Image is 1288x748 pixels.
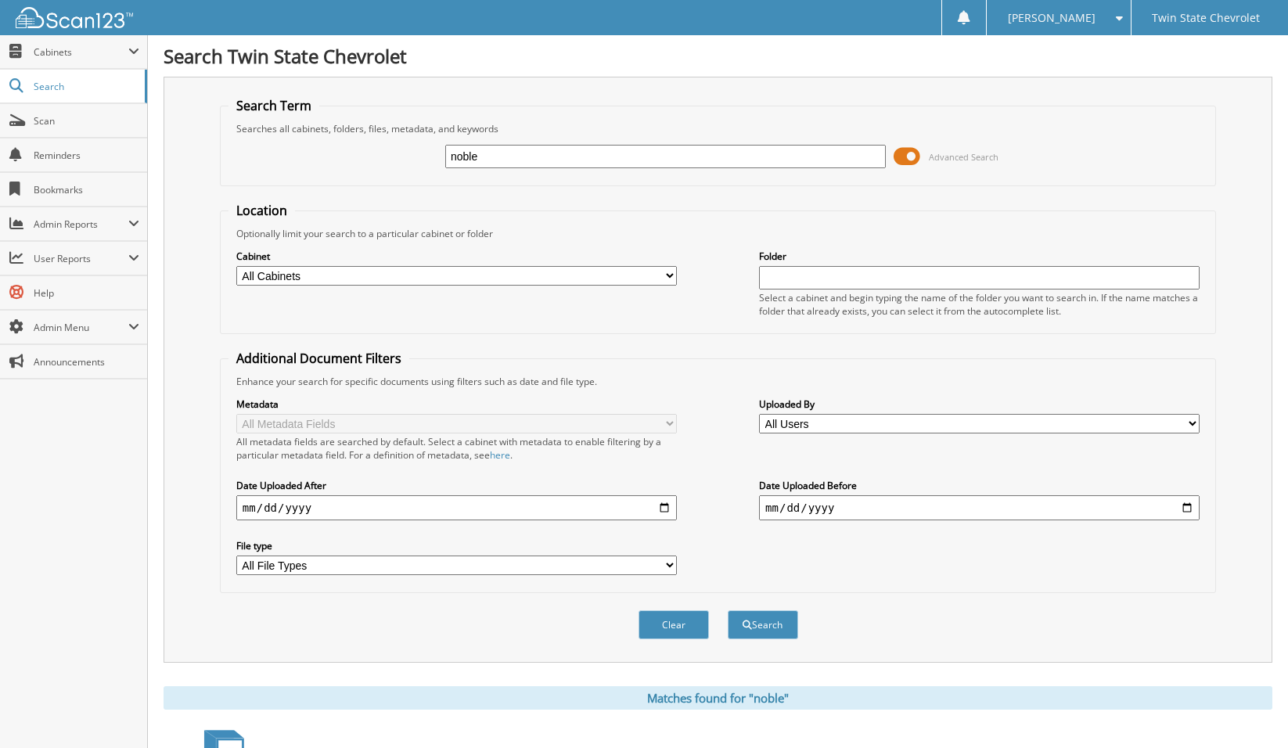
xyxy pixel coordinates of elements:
label: Folder [759,250,1200,263]
label: Date Uploaded After [236,479,677,492]
div: Optionally limit your search to a particular cabinet or folder [228,227,1207,240]
button: Clear [639,610,709,639]
img: scan123-logo-white.svg [16,7,133,28]
span: Reminders [34,149,139,162]
span: Admin Reports [34,218,128,231]
span: Help [34,286,139,300]
a: here [490,448,510,462]
button: Search [728,610,798,639]
iframe: Chat Widget [1210,673,1288,748]
input: start [236,495,677,520]
span: Bookmarks [34,183,139,196]
label: Metadata [236,397,677,411]
span: Cabinets [34,45,128,59]
span: Search [34,80,137,93]
label: Date Uploaded Before [759,479,1200,492]
div: All metadata fields are searched by default. Select a cabinet with metadata to enable filtering b... [236,435,677,462]
span: [PERSON_NAME] [1008,13,1096,23]
legend: Search Term [228,97,319,114]
div: Searches all cabinets, folders, files, metadata, and keywords [228,122,1207,135]
span: Twin State Chevrolet [1152,13,1260,23]
div: Select a cabinet and begin typing the name of the folder you want to search in. If the name match... [759,291,1200,318]
div: Enhance your search for specific documents using filters such as date and file type. [228,375,1207,388]
h1: Search Twin State Chevrolet [164,43,1272,69]
span: Scan [34,114,139,128]
label: Cabinet [236,250,677,263]
div: Matches found for "noble" [164,686,1272,710]
span: User Reports [34,252,128,265]
label: File type [236,539,677,552]
input: end [759,495,1200,520]
span: Admin Menu [34,321,128,334]
legend: Additional Document Filters [228,350,409,367]
span: Advanced Search [929,151,998,163]
label: Uploaded By [759,397,1200,411]
span: Announcements [34,355,139,369]
legend: Location [228,202,295,219]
